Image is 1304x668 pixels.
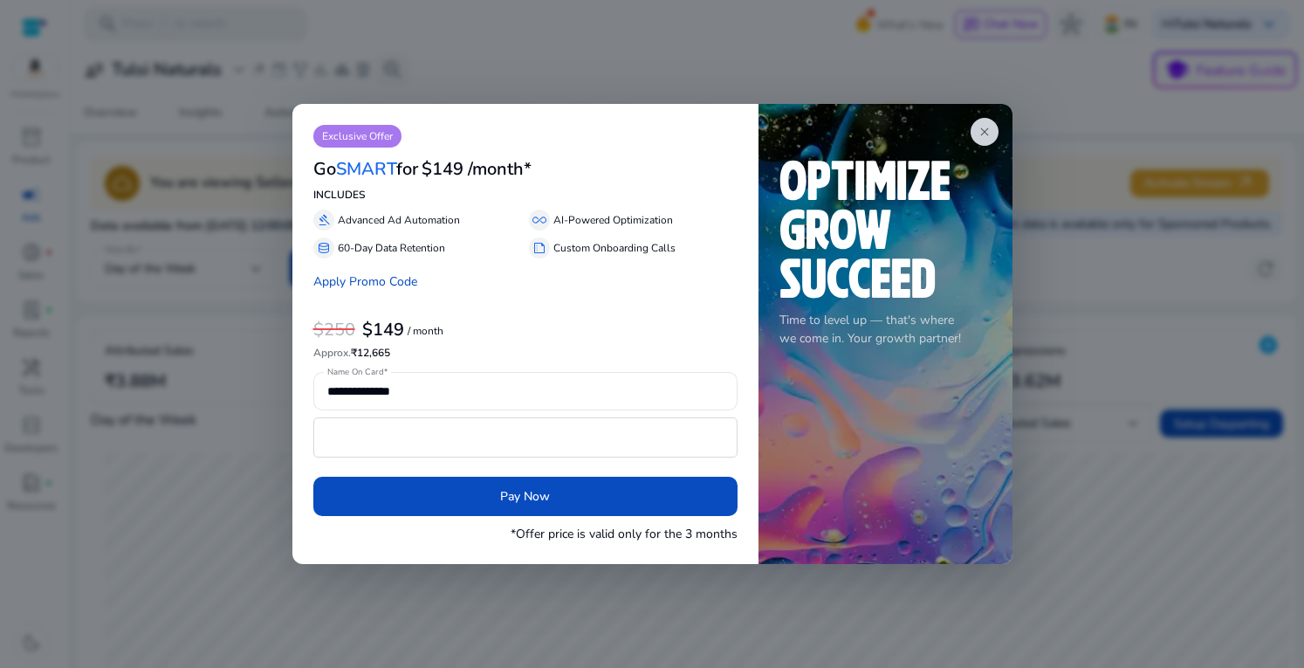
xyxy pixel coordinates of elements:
p: Time to level up — that's where we come in. Your growth partner! [779,311,992,348]
h3: $149 /month* [422,159,532,180]
h3: $250 [313,320,355,341]
iframe: Secure card payment input frame [323,420,728,455]
mat-label: Name On Card [327,366,383,378]
span: database [317,241,331,255]
button: Pay Now [313,477,738,516]
span: Approx. [313,346,351,360]
p: Exclusive Offer [313,125,401,148]
p: Custom Onboarding Calls [553,240,676,256]
span: SMART [336,157,396,181]
p: *Offer price is valid only for the 3 months [511,525,738,543]
span: Pay Now [500,487,550,506]
span: close [978,125,992,139]
p: Advanced Ad Automation [338,212,460,228]
span: all_inclusive [532,213,546,227]
p: 60-Day Data Retention [338,240,445,256]
span: gavel [317,213,331,227]
p: / month [408,326,443,337]
p: INCLUDES [313,187,738,203]
h6: ₹12,665 [313,347,738,359]
h3: Go for [313,159,418,180]
span: summarize [532,241,546,255]
b: $149 [362,318,404,341]
p: AI-Powered Optimization [553,212,673,228]
a: Apply Promo Code [313,273,417,290]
